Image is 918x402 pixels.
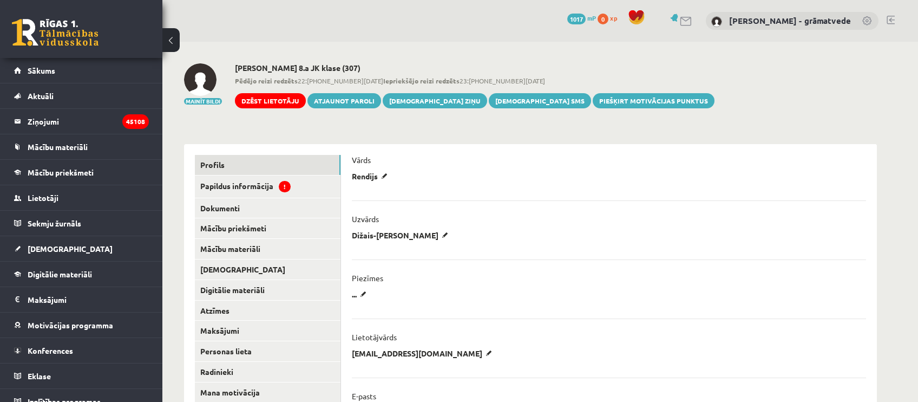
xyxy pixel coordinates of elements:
a: Piešķirt motivācijas punktus [593,93,714,108]
a: [DEMOGRAPHIC_DATA] [14,236,149,261]
a: Eklase [14,364,149,388]
p: Piezīmes [352,273,383,283]
button: Mainīt bildi [184,98,222,105]
a: [DEMOGRAPHIC_DATA] SMS [489,93,591,108]
span: mP [587,14,596,22]
p: Uzvārds [352,214,379,224]
a: Mācību priekšmeti [14,160,149,185]
span: 1017 [567,14,586,24]
span: Eklase [28,371,51,381]
i: 45108 [122,114,149,129]
a: Sākums [14,58,149,83]
a: [DEMOGRAPHIC_DATA] ziņu [383,93,487,108]
a: Personas lieta [195,341,340,361]
span: Aktuāli [28,91,54,101]
a: Atzīmes [195,301,340,321]
a: 1017 mP [567,14,596,22]
a: Dzēst lietotāju [235,93,306,108]
p: E-pasts [352,391,376,401]
a: Rīgas 1. Tālmācības vidusskola [12,19,99,46]
span: Digitālie materiāli [28,269,92,279]
a: Profils [195,155,340,175]
a: Sekmju žurnāls [14,211,149,236]
a: Papildus informācija! [195,176,340,198]
a: Mācību materiāli [195,239,340,259]
span: Mācību materiāli [28,142,88,152]
p: Lietotājvārds [352,332,397,342]
span: 0 [598,14,608,24]
span: ! [279,181,291,192]
img: Antra Sondore - grāmatvede [711,16,722,27]
span: Lietotāji [28,193,58,203]
b: Iepriekšējo reizi redzēts [383,76,460,85]
a: Lietotāji [14,185,149,210]
p: Dižais-[PERSON_NAME] [352,230,452,240]
h2: [PERSON_NAME] 8.a JK klase (307) [235,63,714,73]
a: Konferences [14,338,149,363]
p: Vārds [352,155,371,165]
a: Atjaunot paroli [307,93,381,108]
a: [PERSON_NAME] - grāmatvede [729,15,851,26]
a: Radinieki [195,362,340,382]
a: [DEMOGRAPHIC_DATA] [195,260,340,280]
a: Digitālie materiāli [14,262,149,287]
span: xp [610,14,617,22]
a: 0 xp [598,14,622,22]
legend: Maksājumi [28,287,149,312]
span: Sākums [28,66,55,75]
legend: Ziņojumi [28,109,149,134]
a: Mācību priekšmeti [195,218,340,238]
b: Pēdējo reizi redzēts [235,76,298,85]
img: Rendijs Dižais-Lejnieks [184,63,217,96]
p: [EMAIL_ADDRESS][DOMAIN_NAME] [352,348,496,358]
span: [DEMOGRAPHIC_DATA] [28,244,113,254]
p: ... [352,289,370,299]
a: Motivācijas programma [14,313,149,338]
span: Mācību priekšmeti [28,167,94,177]
a: Maksājumi [14,287,149,312]
span: Motivācijas programma [28,320,113,330]
a: Mācību materiāli [14,134,149,159]
a: Digitālie materiāli [195,280,340,300]
a: Maksājumi [195,321,340,341]
span: Konferences [28,346,73,355]
a: Ziņojumi45108 [14,109,149,134]
p: Rendijs [352,171,391,181]
a: Dokumenti [195,198,340,218]
span: Sekmju žurnāls [28,218,81,228]
span: 22:[PHONE_NUMBER][DATE] 23:[PHONE_NUMBER][DATE] [235,76,714,86]
a: Aktuāli [14,83,149,108]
